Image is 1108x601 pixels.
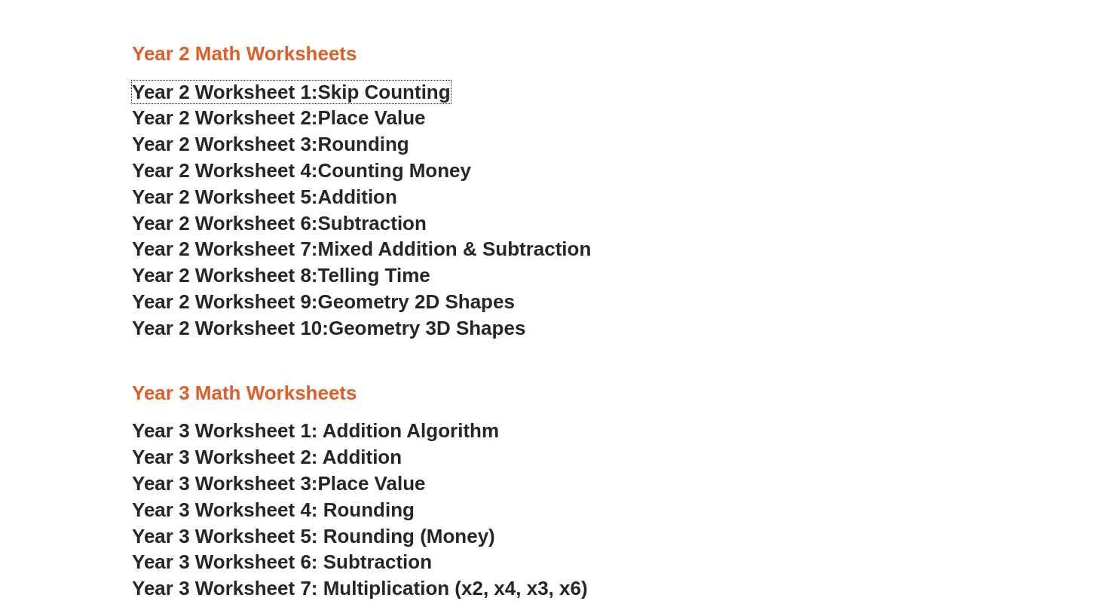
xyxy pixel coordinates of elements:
[132,446,402,468] a: Year 3 Worksheet 2: Addition
[132,498,415,521] a: Year 3 Worksheet 4: Rounding
[132,472,426,495] a: Year 3 Worksheet 3:Place Value
[132,525,495,547] a: Year 3 Worksheet 5: Rounding (Money)
[132,472,318,495] span: Year 3 Worksheet 3:
[132,290,515,313] a: Year 2 Worksheet 9:Geometry 2D Shapes
[132,106,318,129] span: Year 2 Worksheet 2:
[132,577,588,599] a: Year 3 Worksheet 7: Multiplication (x2, x4, x3, x6)
[318,159,472,182] span: Counting Money
[132,212,318,235] span: Year 2 Worksheet 6:
[318,238,592,260] span: Mixed Addition & Subtraction
[318,81,451,103] span: Skip Counting
[132,41,976,67] h3: Year 2 Math Worksheets
[132,106,426,129] a: Year 2 Worksheet 2:Place Value
[132,159,471,182] a: Year 2 Worksheet 4:Counting Money
[132,186,397,208] a: Year 2 Worksheet 5:Addition
[132,419,499,442] a: Year 3 Worksheet 1: Addition Algorithm
[132,317,329,339] span: Year 2 Worksheet 10:
[132,317,525,339] a: Year 2 Worksheet 10:Geometry 3D Shapes
[318,133,409,155] span: Rounding
[132,550,432,573] a: Year 3 Worksheet 6: Subtraction
[849,431,1108,601] iframe: Chat Widget
[132,159,318,182] span: Year 2 Worksheet 4:
[318,290,515,313] span: Geometry 2D Shapes
[132,133,318,155] span: Year 2 Worksheet 3:
[132,81,451,103] a: Year 2 Worksheet 1:Skip Counting
[132,81,318,103] span: Year 2 Worksheet 1:
[318,264,430,287] span: Telling Time
[318,106,426,129] span: Place Value
[132,238,318,260] span: Year 2 Worksheet 7:
[132,290,318,313] span: Year 2 Worksheet 9:
[318,472,426,495] span: Place Value
[132,212,427,235] a: Year 2 Worksheet 6:Subtraction
[318,186,397,208] span: Addition
[132,238,591,260] a: Year 2 Worksheet 7:Mixed Addition & Subtraction
[329,317,525,339] span: Geometry 3D Shapes
[132,264,430,287] a: Year 2 Worksheet 8:Telling Time
[132,133,409,155] a: Year 2 Worksheet 3:Rounding
[318,212,427,235] span: Subtraction
[132,381,976,406] h3: Year 3 Math Worksheets
[132,186,318,208] span: Year 2 Worksheet 5:
[132,264,318,287] span: Year 2 Worksheet 8:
